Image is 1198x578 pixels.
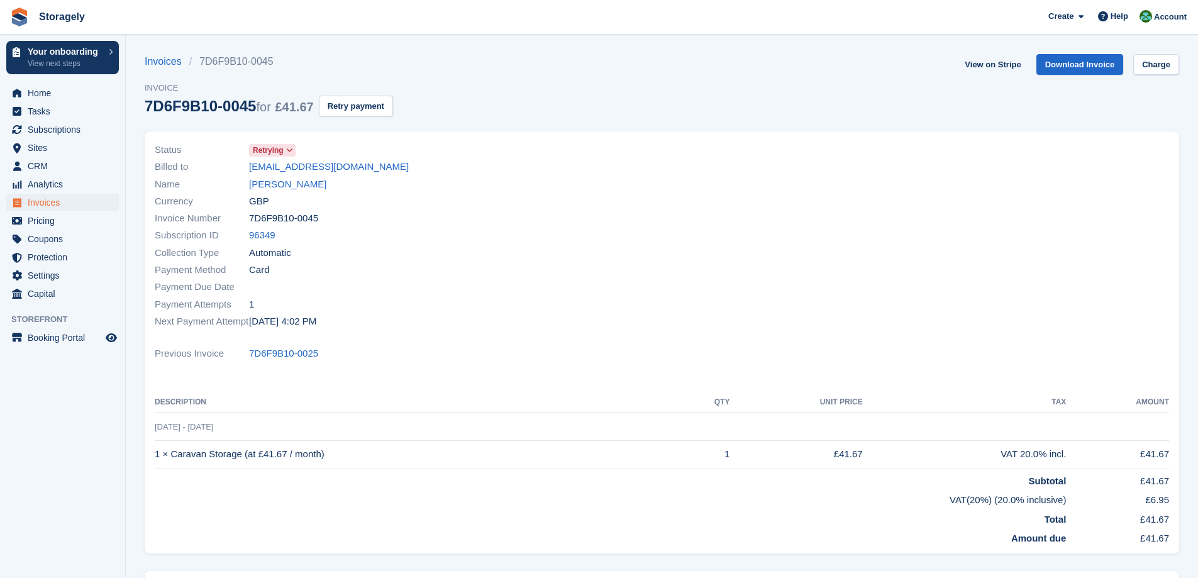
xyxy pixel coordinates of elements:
[249,263,270,277] span: Card
[256,100,270,114] span: for
[6,121,119,138] a: menu
[249,228,275,243] a: 96349
[104,330,119,345] a: Preview store
[28,84,103,102] span: Home
[145,97,314,114] div: 7D6F9B10-0045
[155,177,249,192] span: Name
[319,96,393,116] button: Retry payment
[155,314,249,329] span: Next Payment Attempt
[155,143,249,157] span: Status
[1154,11,1187,23] span: Account
[1066,392,1169,413] th: Amount
[28,230,103,248] span: Coupons
[155,392,682,413] th: Description
[1036,54,1124,75] a: Download Invoice
[6,175,119,193] a: menu
[6,194,119,211] a: menu
[1066,488,1169,508] td: £6.95
[253,145,284,156] span: Retrying
[1133,54,1179,75] a: Charge
[682,392,730,413] th: QTY
[729,440,862,469] td: £41.67
[11,313,125,326] span: Storefront
[6,139,119,157] a: menu
[275,100,313,114] span: £41.67
[28,212,103,230] span: Pricing
[1066,469,1169,488] td: £41.67
[28,157,103,175] span: CRM
[10,8,29,26] img: stora-icon-8386f47178a22dfd0bd8f6a31ec36ba5ce8667c1dd55bd0f319d3a0aa187defe.svg
[28,121,103,138] span: Subscriptions
[28,139,103,157] span: Sites
[145,54,393,69] nav: breadcrumbs
[145,82,393,94] span: Invoice
[249,314,316,329] time: 2025-08-22 15:02:58 UTC
[155,228,249,243] span: Subscription ID
[28,285,103,303] span: Capital
[155,297,249,312] span: Payment Attempts
[155,211,249,226] span: Invoice Number
[28,103,103,120] span: Tasks
[28,175,103,193] span: Analytics
[1011,533,1067,543] strong: Amount due
[6,157,119,175] a: menu
[6,267,119,284] a: menu
[6,285,119,303] a: menu
[863,392,1067,413] th: Tax
[249,194,269,209] span: GBP
[6,230,119,248] a: menu
[6,329,119,347] a: menu
[155,194,249,209] span: Currency
[28,248,103,266] span: Protection
[28,58,103,69] p: View next steps
[1045,514,1067,525] strong: Total
[6,103,119,120] a: menu
[155,440,682,469] td: 1 × Caravan Storage (at £41.67 / month)
[249,246,291,260] span: Automatic
[155,263,249,277] span: Payment Method
[729,392,862,413] th: Unit Price
[6,84,119,102] a: menu
[28,47,103,56] p: Your onboarding
[1048,10,1073,23] span: Create
[155,422,213,431] span: [DATE] - [DATE]
[249,297,254,312] span: 1
[249,160,409,174] a: [EMAIL_ADDRESS][DOMAIN_NAME]
[249,211,318,226] span: 7D6F9B10-0045
[155,347,249,361] span: Previous Invoice
[155,246,249,260] span: Collection Type
[6,41,119,74] a: Your onboarding View next steps
[1066,526,1169,546] td: £41.67
[249,347,318,361] a: 7D6F9B10-0025
[155,280,249,294] span: Payment Due Date
[960,54,1026,75] a: View on Stripe
[863,447,1067,462] div: VAT 20.0% incl.
[1066,508,1169,527] td: £41.67
[155,160,249,174] span: Billed to
[1028,475,1066,486] strong: Subtotal
[28,194,103,211] span: Invoices
[28,267,103,284] span: Settings
[1140,10,1152,23] img: Notifications
[6,212,119,230] a: menu
[145,54,189,69] a: Invoices
[28,329,103,347] span: Booking Portal
[249,143,296,157] a: Retrying
[682,440,730,469] td: 1
[6,248,119,266] a: menu
[34,6,90,27] a: Storagely
[1111,10,1128,23] span: Help
[155,488,1066,508] td: VAT(20%) (20.0% inclusive)
[1066,440,1169,469] td: £41.67
[249,177,326,192] a: [PERSON_NAME]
